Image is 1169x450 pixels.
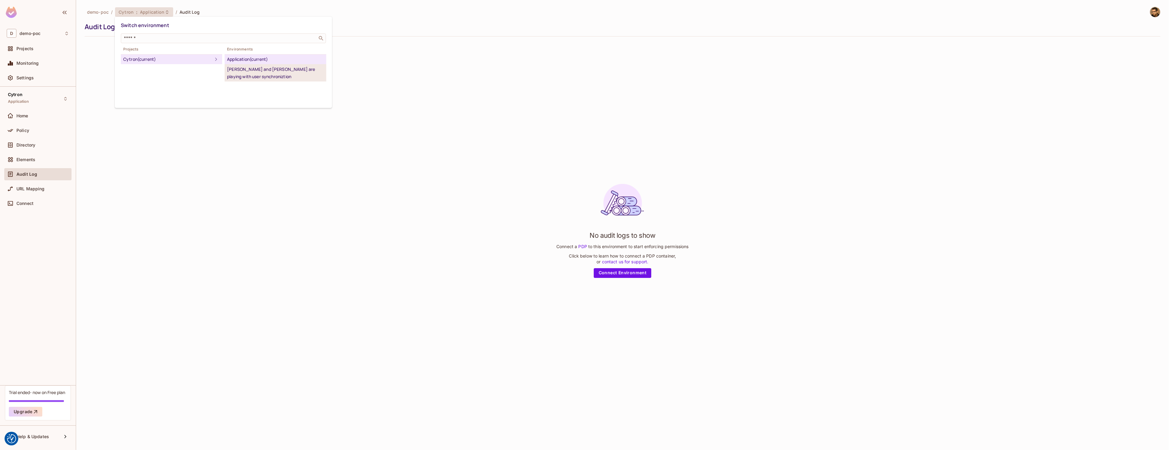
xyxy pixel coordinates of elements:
[123,56,212,63] div: Cytron (current)
[227,56,324,63] div: Application (current)
[227,66,324,80] div: [PERSON_NAME] and [PERSON_NAME] are playing with user synchroniztion
[225,47,326,52] span: Environments
[7,434,16,443] img: Revisit consent button
[7,434,16,443] button: Consent Preferences
[121,22,169,29] span: Switch environment
[121,47,222,52] span: Projects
